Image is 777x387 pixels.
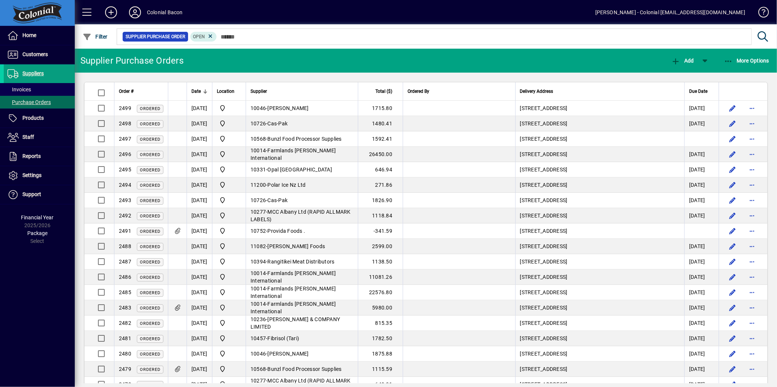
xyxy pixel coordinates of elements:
[268,243,325,249] span: [PERSON_NAME] Foods
[684,101,719,116] td: [DATE]
[187,362,212,377] td: [DATE]
[268,351,309,357] span: [PERSON_NAME]
[187,101,212,116] td: [DATE]
[22,70,44,76] span: Suppliers
[246,362,358,377] td: -
[251,87,267,95] span: Supplier
[140,214,160,219] span: Ordered
[119,105,131,111] span: 2499
[217,319,241,327] span: Colonial Bacon
[140,321,160,326] span: Ordered
[246,131,358,147] td: -
[99,6,123,19] button: Add
[22,51,48,57] span: Customers
[123,6,147,19] button: Profile
[119,197,131,203] span: 2493
[187,223,212,239] td: [DATE]
[358,177,403,193] td: 271.86
[251,259,266,265] span: 10394
[268,182,306,188] span: Polar Ice Nz Ltd
[217,180,241,189] span: Colonial Bacon
[268,105,309,111] span: [PERSON_NAME]
[358,285,403,300] td: 22576.80
[22,172,42,178] span: Settings
[746,302,758,314] button: More options
[358,223,403,239] td: -341.59
[746,210,758,222] button: More options
[193,34,205,39] span: Open
[515,254,684,269] td: [STREET_ADDRESS]
[746,348,758,360] button: More options
[358,346,403,362] td: 1875.88
[358,101,403,116] td: 1715.80
[684,285,719,300] td: [DATE]
[187,331,212,346] td: [DATE]
[684,177,719,193] td: [DATE]
[746,118,758,129] button: More options
[251,228,266,234] span: 10752
[187,269,212,285] td: [DATE]
[515,101,684,116] td: [STREET_ADDRESS]
[515,162,684,177] td: [STREET_ADDRESS]
[515,285,684,300] td: [STREET_ADDRESS]
[727,271,738,283] button: Edit
[727,302,738,314] button: Edit
[251,351,266,357] span: 10046
[746,179,758,191] button: More options
[689,87,707,95] span: Due Date
[217,288,241,297] span: Colonial Bacon
[140,260,160,265] span: Ordered
[684,162,719,177] td: [DATE]
[669,54,695,67] button: Add
[217,104,241,113] span: Colonial Bacon
[22,153,41,159] span: Reports
[251,87,353,95] div: Supplier
[246,300,358,316] td: -
[246,101,358,116] td: -
[187,177,212,193] td: [DATE]
[119,182,131,188] span: 2494
[251,366,266,372] span: 10568
[80,55,184,67] div: Supplier Purchase Orders
[251,270,336,284] span: Farmlands [PERSON_NAME] International
[251,147,336,161] span: Farmlands [PERSON_NAME] International
[217,119,241,128] span: Colonial Bacon
[722,54,771,67] button: More Options
[126,33,185,40] span: Supplier Purchase Order
[358,239,403,254] td: 2599.00
[217,87,234,95] span: Location
[246,316,358,331] td: -
[246,147,358,162] td: -
[83,34,108,40] span: Filter
[251,105,266,111] span: 10046
[246,223,358,239] td: -
[515,316,684,331] td: [STREET_ADDRESS]
[140,106,160,111] span: Ordered
[515,131,684,147] td: [STREET_ADDRESS]
[251,286,266,292] span: 10014
[246,177,358,193] td: -
[684,254,719,269] td: [DATE]
[515,116,684,131] td: [STREET_ADDRESS]
[746,271,758,283] button: More options
[140,244,160,249] span: Ordered
[147,6,182,18] div: Colonial Bacon
[4,96,75,109] a: Purchase Orders
[187,239,212,254] td: [DATE]
[684,300,719,316] td: [DATE]
[251,209,351,222] span: MCC Albany Ltd (RAPID ALLMARK LABELS)
[246,193,358,208] td: -
[140,229,160,234] span: Ordered
[746,256,758,268] button: More options
[251,301,266,307] span: 10014
[515,269,684,285] td: [STREET_ADDRESS]
[217,150,241,159] span: Colonial Bacon
[408,87,511,95] div: Ordered By
[746,133,758,145] button: More options
[268,259,335,265] span: Rangitikei Meat Distributors
[727,332,738,344] button: Edit
[515,193,684,208] td: [STREET_ADDRESS]
[22,32,36,38] span: Home
[187,316,212,331] td: [DATE]
[246,208,358,223] td: -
